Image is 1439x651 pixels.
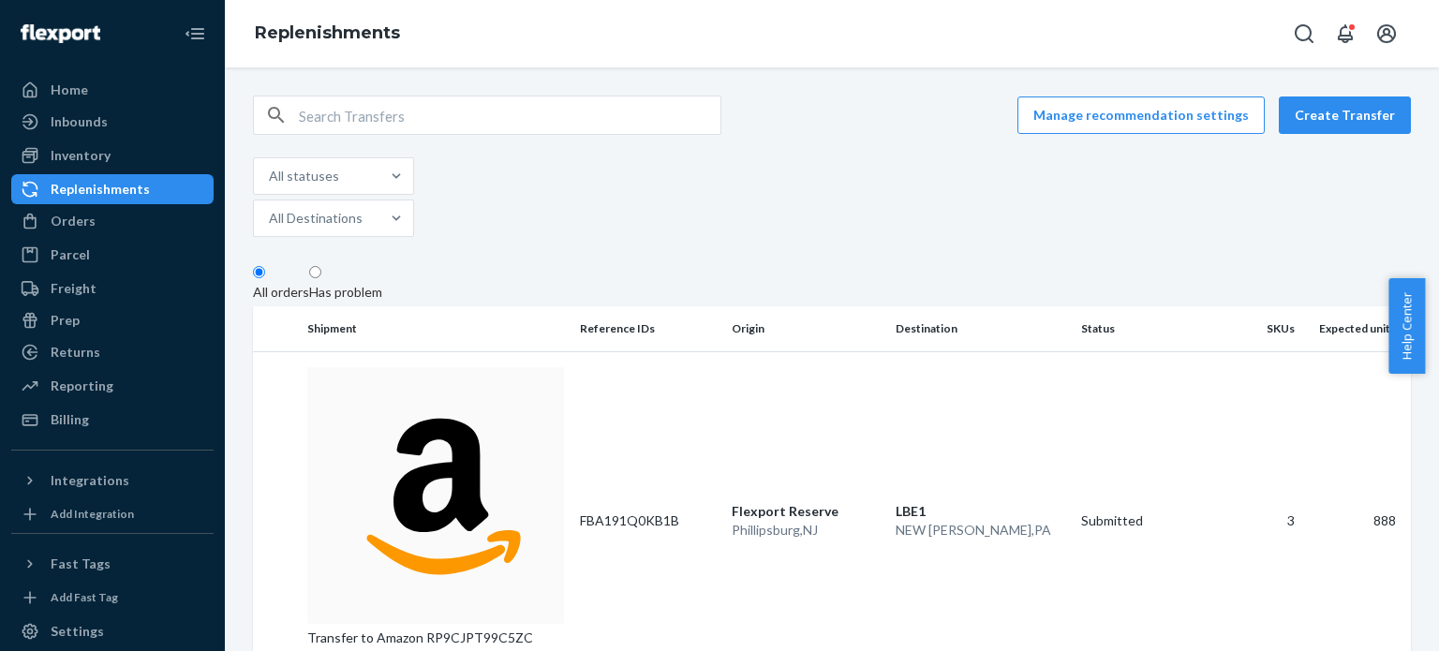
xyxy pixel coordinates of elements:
[269,209,363,228] div: All Destinations
[1285,15,1323,52] button: Open Search Box
[363,209,364,228] input: All Destinations
[51,81,88,99] div: Home
[51,180,150,199] div: Replenishments
[339,167,341,185] input: All statuses
[299,96,720,134] input: Search Transfers
[572,306,725,351] th: Reference IDs
[11,240,214,270] a: Parcel
[1017,96,1265,134] button: Manage recommendation settings
[11,503,214,525] a: Add Integration
[11,616,214,646] a: Settings
[176,15,214,52] button: Close Navigation
[896,521,1066,540] p: NEW [PERSON_NAME] , PA
[51,555,111,573] div: Fast Tags
[240,7,415,61] ol: breadcrumbs
[253,283,309,302] div: All orders
[51,471,129,490] div: Integrations
[51,589,118,605] div: Add Fast Tag
[309,283,382,302] div: Has problem
[51,311,80,330] div: Prep
[269,167,339,185] div: All statuses
[1225,306,1301,351] th: SKUs
[51,506,134,522] div: Add Integration
[37,13,105,30] span: Support
[51,245,90,264] div: Parcel
[1388,278,1425,374] button: Help Center
[732,521,880,540] p: Phillipsburg , NJ
[300,306,572,351] th: Shipment
[11,174,214,204] a: Replenishments
[11,466,214,496] button: Integrations
[724,306,887,351] th: Origin
[1279,96,1411,134] button: Create Transfer
[11,206,214,236] a: Orders
[51,112,108,131] div: Inbounds
[896,502,1066,521] p: LBE1
[51,343,100,362] div: Returns
[11,337,214,367] a: Returns
[11,549,214,579] button: Fast Tags
[11,586,214,609] a: Add Fast Tag
[11,75,214,105] a: Home
[732,502,880,521] p: Flexport Reserve
[1074,306,1226,351] th: Status
[11,274,214,303] a: Freight
[21,24,100,43] img: Flexport logo
[51,146,111,165] div: Inventory
[11,305,214,335] a: Prep
[51,622,104,641] div: Settings
[11,141,214,170] a: Inventory
[51,212,96,230] div: Orders
[11,371,214,401] a: Reporting
[51,279,96,298] div: Freight
[1302,306,1411,351] th: Expected units
[253,266,265,278] input: All orders
[888,306,1074,351] th: Destination
[1081,511,1219,530] div: Submitted
[11,107,214,137] a: Inbounds
[309,266,321,278] input: Has problem
[11,405,214,435] a: Billing
[1327,15,1364,52] button: Open notifications
[51,410,89,429] div: Billing
[307,629,565,647] p: Transfer to Amazon RP9CJPT99C5ZC
[255,22,400,43] a: Replenishments
[1368,15,1405,52] button: Open account menu
[51,377,113,395] div: Reporting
